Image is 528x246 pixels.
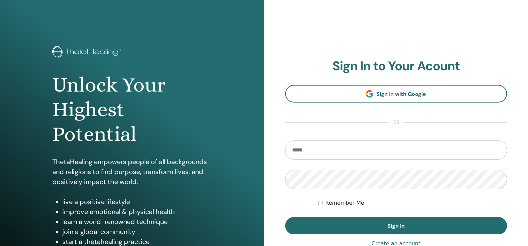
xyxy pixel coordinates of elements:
[376,91,426,98] span: Sign In with Google
[318,199,507,207] div: Keep me authenticated indefinitely or until I manually logout
[52,157,212,187] p: ThetaHealing empowers people of all backgrounds and religions to find purpose, transform lives, a...
[285,85,507,103] a: Sign In with Google
[285,217,507,234] button: Sign In
[285,59,507,74] h2: Sign In to Your Acount
[52,73,212,147] h1: Unlock Your Highest Potential
[62,227,212,237] li: join a global community
[389,119,403,126] span: or
[62,217,212,227] li: learn a world-renowned technique
[387,222,405,229] span: Sign In
[62,197,212,207] li: live a positive lifestyle
[325,199,364,207] label: Remember Me
[62,207,212,217] li: improve emotional & physical health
